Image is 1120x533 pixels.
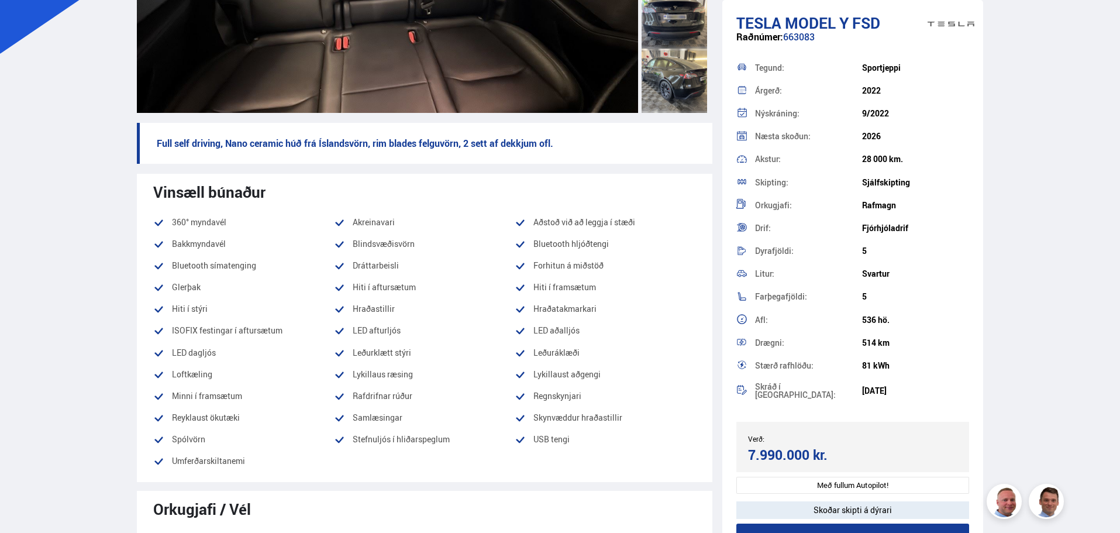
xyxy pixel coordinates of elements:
li: Lykillaus ræsing [334,367,515,381]
div: 5 [862,246,969,256]
li: Bluetooth hljóðtengi [515,237,695,251]
div: Drægni: [755,339,862,347]
li: Samlæsingar [334,411,515,425]
div: Árgerð: [755,87,862,95]
li: USB tengi [515,432,695,446]
li: Bluetooth símatenging [153,259,334,273]
li: Hraðatakmarkari [515,302,695,316]
li: Regnskynjari [515,389,695,403]
li: Rafdrifnar rúður [334,389,515,403]
div: Rafmagn [862,201,969,210]
div: Drif: [755,224,862,232]
li: Akreinavari [334,215,515,229]
li: Umferðarskiltanemi [153,454,334,468]
div: Farþegafjöldi: [755,293,862,301]
div: Dyrafjöldi: [755,247,862,255]
div: Svartur [862,269,969,278]
div: Verð: [748,435,853,443]
div: Með fullum Autopilot! [736,477,970,494]
div: Vinsæll búnaður [153,183,696,201]
div: Skráð í [GEOGRAPHIC_DATA]: [755,383,862,399]
div: Litur: [755,270,862,278]
span: Raðnúmer: [736,30,783,43]
li: Glerþak [153,280,334,294]
li: Stefnuljós í hliðarspeglum [334,432,515,446]
span: Tesla [736,12,781,33]
div: 536 hö. [862,315,969,325]
div: 7.990.000 kr. [748,447,849,463]
div: Orkugjafi: [755,201,862,209]
div: 81 kWh [862,361,969,370]
li: ISOFIX festingar í aftursætum [153,324,334,338]
p: Full self driving, Nano ceramic húð frá Íslandsvörn, rim blades felguvörn, 2 sett af dekkjum ofl. [137,123,712,164]
li: Hiti í framsætum [515,280,695,294]
div: Tegund: [755,64,862,72]
li: Forhitun á miðstöð [515,259,695,273]
div: Sportjeppi [862,63,969,73]
div: 28 000 km. [862,154,969,164]
div: Akstur: [755,155,862,163]
li: Aðstoð við að leggja í stæði [515,215,695,229]
li: Leðuráklæði [515,346,695,360]
div: 663083 [736,32,970,54]
img: siFngHWaQ9KaOqBr.png [988,486,1023,521]
div: Orkugjafi / Vél [153,500,696,518]
li: Lykillaust aðgengi [515,367,695,381]
div: 514 km [862,338,969,348]
li: Minni í framsætum [153,389,334,403]
li: LED afturljós [334,324,515,338]
li: Hiti í aftursætum [334,280,515,294]
div: 2022 [862,86,969,95]
div: Stærð rafhlöðu: [755,362,862,370]
button: Opna LiveChat spjallviðmót [9,5,44,40]
div: Sjálfskipting [862,178,969,187]
div: Fjórhjóladrif [862,223,969,233]
li: Spólvörn [153,432,334,446]
li: Dráttarbeisli [334,259,515,273]
li: Blindsvæðisvörn [334,237,515,251]
div: Skoðar skipti á dýrari [736,501,970,519]
li: LED dagljós [153,346,334,360]
li: Skynvæddur hraðastillir [515,411,695,425]
li: Hraðastillir [334,302,515,316]
div: Næsta skoðun: [755,132,862,140]
li: LED aðalljós [515,324,695,338]
div: [DATE] [862,386,969,396]
img: FbJEzSuNWCJXmdc-.webp [1031,486,1066,521]
li: Loftkæling [153,367,334,381]
li: Reyklaust ökutæki [153,411,334,425]
div: Skipting: [755,178,862,187]
div: Nýskráning: [755,109,862,118]
span: Model Y FSD [785,12,880,33]
div: 5 [862,292,969,301]
div: 2026 [862,132,969,141]
div: Afl: [755,316,862,324]
li: Leðurklætt stýri [334,346,515,360]
img: brand logo [928,6,974,42]
li: Hiti í stýri [153,302,334,316]
li: Bakkmyndavél [153,237,334,251]
li: 360° myndavél [153,215,334,229]
div: 9/2022 [862,109,969,118]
